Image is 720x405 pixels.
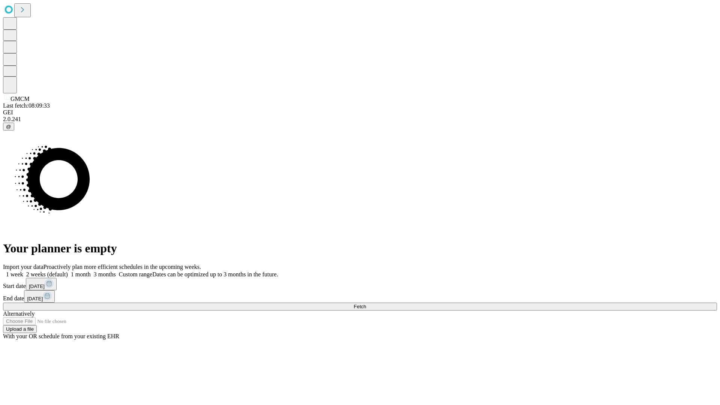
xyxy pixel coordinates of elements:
[3,325,37,333] button: Upload a file
[152,271,278,277] span: Dates can be optimized up to 3 months in the future.
[3,290,717,303] div: End date
[119,271,152,277] span: Custom range
[3,109,717,116] div: GEI
[43,264,201,270] span: Proactively plan more efficient schedules in the upcoming weeks.
[3,310,34,317] span: Alternatively
[94,271,116,277] span: 3 months
[71,271,91,277] span: 1 month
[6,124,11,129] span: @
[3,123,14,130] button: @
[29,283,45,289] span: [DATE]
[3,278,717,290] div: Start date
[3,333,119,339] span: With your OR schedule from your existing EHR
[3,102,50,109] span: Last fetch: 08:09:33
[3,116,717,123] div: 2.0.241
[26,271,68,277] span: 2 weeks (default)
[26,278,57,290] button: [DATE]
[27,296,43,301] span: [DATE]
[10,96,30,102] span: GMCM
[354,304,366,309] span: Fetch
[3,303,717,310] button: Fetch
[3,264,43,270] span: Import your data
[24,290,55,303] button: [DATE]
[6,271,23,277] span: 1 week
[3,241,717,255] h1: Your planner is empty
